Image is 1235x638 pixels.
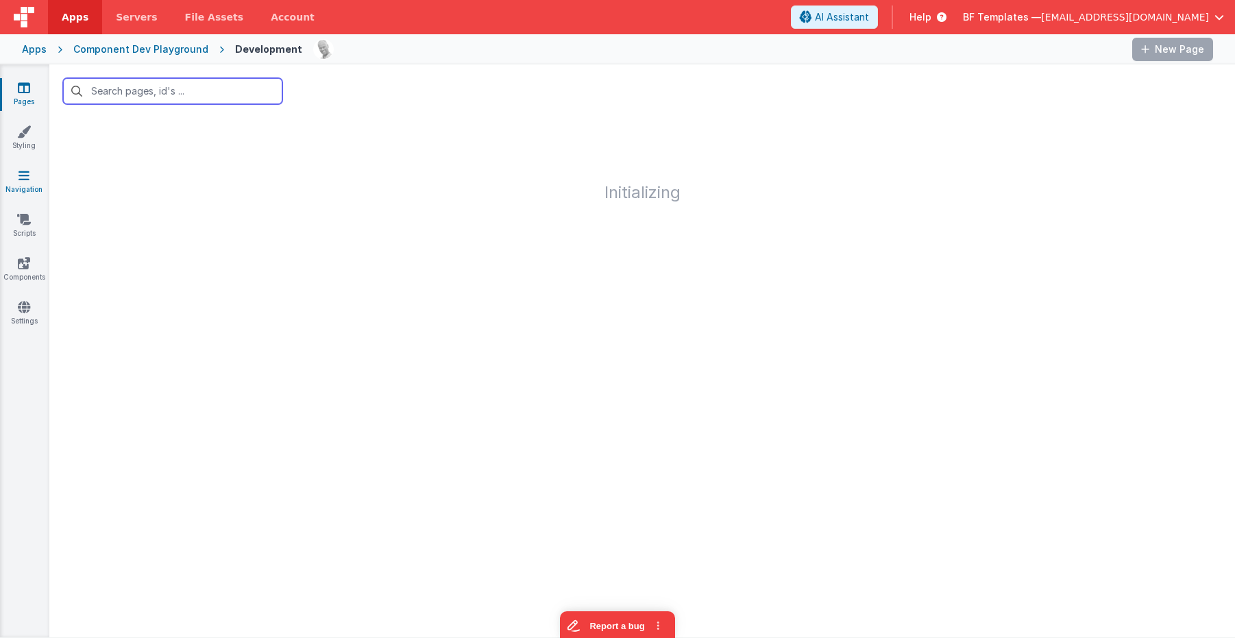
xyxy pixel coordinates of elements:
span: Servers [116,10,157,24]
span: Apps [62,10,88,24]
span: Help [909,10,931,24]
span: AI Assistant [815,10,869,24]
div: Apps [22,42,47,56]
span: BF Templates — [963,10,1041,24]
button: AI Assistant [791,5,878,29]
span: [EMAIL_ADDRESS][DOMAIN_NAME] [1041,10,1209,24]
h1: Initializing [49,118,1235,201]
img: 11ac31fe5dc3d0eff3fbbbf7b26fa6e1 [314,40,333,59]
input: Search pages, id's ... [63,78,282,104]
button: BF Templates — [EMAIL_ADDRESS][DOMAIN_NAME] [963,10,1224,24]
div: Component Dev Playground [73,42,208,56]
div: Development [235,42,302,56]
button: New Page [1132,38,1213,61]
span: File Assets [185,10,244,24]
